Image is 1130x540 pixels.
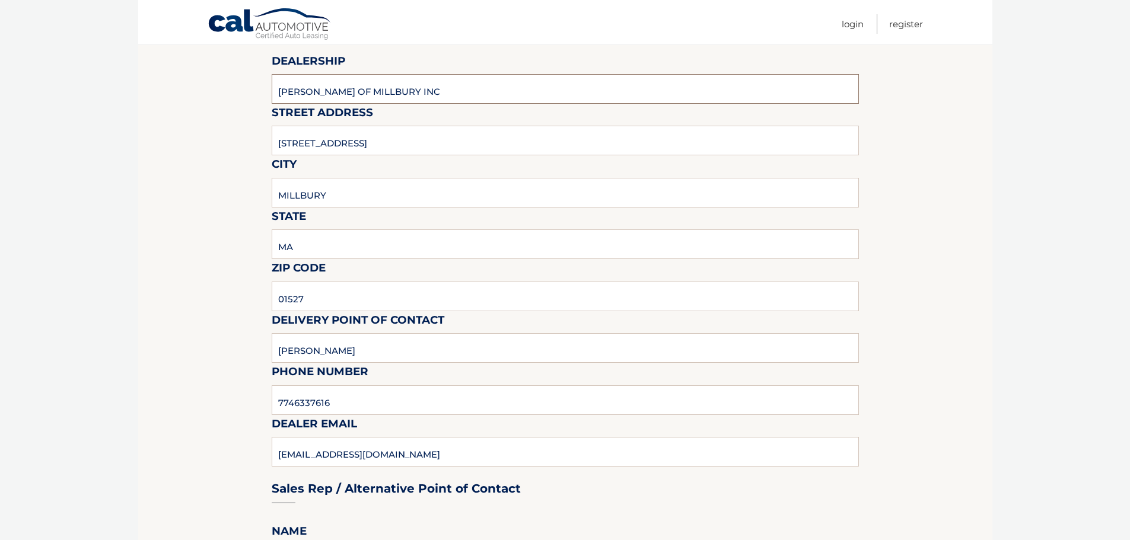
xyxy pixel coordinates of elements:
a: Login [842,14,864,34]
label: City [272,155,297,177]
label: Dealership [272,52,345,74]
label: State [272,207,306,229]
a: Register [889,14,923,34]
h3: Sales Rep / Alternative Point of Contact [272,481,521,496]
a: Cal Automotive [208,8,332,42]
label: Zip Code [272,259,326,281]
label: Street Address [272,104,373,126]
label: Delivery Point of Contact [272,311,444,333]
label: Phone Number [272,363,368,385]
label: Dealer Email [272,415,357,437]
